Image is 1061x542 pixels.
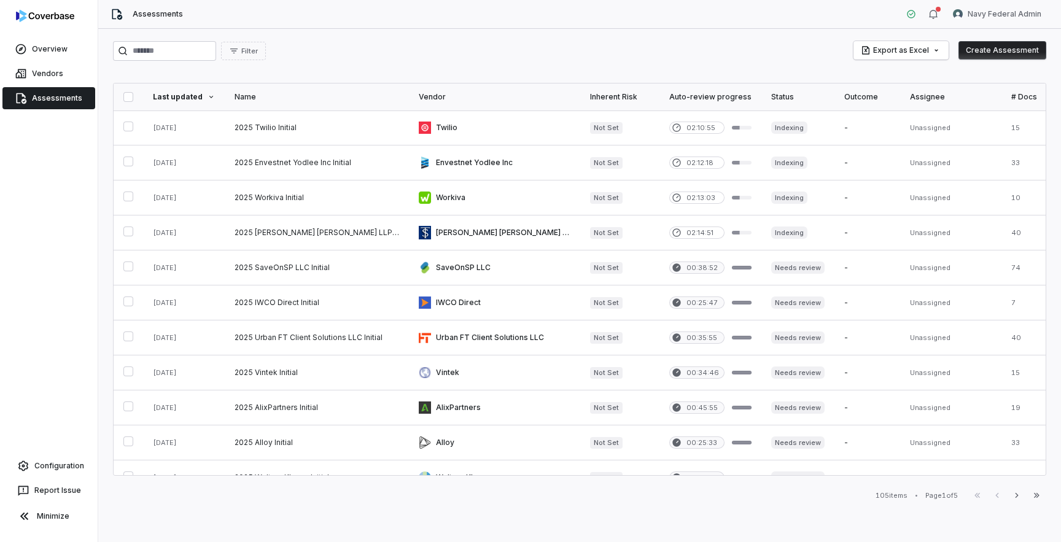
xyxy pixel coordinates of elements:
td: - [834,355,900,390]
div: Name [235,92,399,102]
a: Vendors [2,63,95,85]
div: Assignee [910,92,992,102]
td: - [834,180,900,215]
button: Navy Federal Admin avatarNavy Federal Admin [946,5,1049,23]
div: • [915,491,918,500]
td: - [834,460,900,495]
td: - [834,390,900,425]
button: Filter [221,42,266,60]
div: Inherent Risk [590,92,650,102]
img: logo-D7KZi-bG.svg [16,10,74,22]
span: Filter [241,47,258,56]
button: Report Issue [5,479,93,501]
div: Page 1 of 5 [925,491,958,500]
div: Last updated [153,92,215,102]
button: Export as Excel [853,41,949,60]
div: Status [771,92,825,102]
span: Assessments [133,9,183,19]
a: Configuration [5,455,93,477]
td: - [834,285,900,320]
td: - [834,425,900,460]
img: Navy Federal Admin avatar [953,9,963,19]
div: Vendor [419,92,570,102]
td: - [834,110,900,145]
div: Outcome [844,92,890,102]
td: - [834,320,900,355]
a: Assessments [2,87,95,109]
td: - [834,250,900,285]
button: Create Assessment [958,41,1046,60]
div: 105 items [876,491,907,500]
div: Auto-review progress [669,92,752,102]
button: Minimize [5,504,93,528]
td: - [834,215,900,250]
span: Navy Federal Admin [968,9,1041,19]
td: - [834,145,900,180]
div: # Docs [1011,92,1037,102]
a: Overview [2,38,95,60]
